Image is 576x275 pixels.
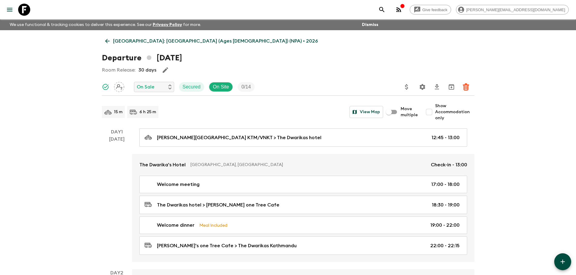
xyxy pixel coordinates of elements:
a: Give feedback [410,5,451,14]
p: [PERSON_NAME][GEOGRAPHIC_DATA] KTM/VNKT > The Dwarikas hotel [157,134,321,141]
button: View Map [350,106,383,118]
a: Welcome meeting17:00 - 18:00 [139,176,467,193]
button: Settings [416,81,428,93]
p: 17:00 - 18:00 [431,181,460,188]
p: 22:00 - 22:15 [430,242,460,249]
p: [GEOGRAPHIC_DATA], [GEOGRAPHIC_DATA] [190,162,426,168]
div: Trip Fill [238,82,254,92]
button: Archive (Completed, Cancelled or Unsynced Departures only) [445,81,457,93]
span: Give feedback [419,8,451,12]
a: Privacy Policy [153,23,182,27]
p: The Dwarika's Hotel [139,161,186,168]
p: 6 h 25 m [139,109,156,115]
a: [GEOGRAPHIC_DATA]: [GEOGRAPHIC_DATA] (Ages [DEMOGRAPHIC_DATA]) (NPA) • 2026 [102,35,321,47]
p: 12:45 - 13:00 [431,134,460,141]
p: The Dwarikas hotel > [PERSON_NAME] one Tree Cafe [157,201,279,209]
a: The Dwarika's Hotel[GEOGRAPHIC_DATA], [GEOGRAPHIC_DATA]Check-in - 13:00 [132,154,474,176]
span: Assign pack leader [114,84,124,88]
p: Secured [183,83,201,91]
p: 19:00 - 22:00 [430,222,460,229]
p: On Sale [137,83,155,91]
span: Show Accommodation only [435,103,474,121]
p: 30 days [138,66,156,74]
div: [PERSON_NAME][EMAIL_ADDRESS][DOMAIN_NAME] [456,5,569,14]
div: [DATE] [109,136,125,262]
p: Welcome meeting [157,181,200,188]
svg: Synced Successfully [102,83,109,91]
button: Download CSV [431,81,443,93]
button: Dismiss [360,21,380,29]
div: On Site [209,82,233,92]
p: On Site [213,83,229,91]
p: [PERSON_NAME]'s one Tree Cafe > The Dwarikas Kathmandu [157,242,297,249]
a: [PERSON_NAME][GEOGRAPHIC_DATA] KTM/VNKT > The Dwarikas hotel12:45 - 13:00 [139,128,467,147]
div: Secured [179,82,204,92]
button: search adventures [376,4,388,16]
button: Update Price, Early Bird Discount and Costs [401,81,413,93]
p: 15 m [114,109,122,115]
p: Day 1 [102,128,132,136]
p: [GEOGRAPHIC_DATA]: [GEOGRAPHIC_DATA] (Ages [DEMOGRAPHIC_DATA]) (NPA) • 2026 [113,37,318,45]
p: Meal Included [199,222,227,229]
a: Welcome dinnerMeal Included19:00 - 22:00 [139,216,467,234]
span: Move multiple [401,106,418,118]
p: 18:30 - 19:00 [432,201,460,209]
a: The Dwarikas hotel > [PERSON_NAME] one Tree Cafe18:30 - 19:00 [139,196,467,214]
p: 0 / 14 [241,83,251,91]
a: [PERSON_NAME]'s one Tree Cafe > The Dwarikas Kathmandu22:00 - 22:15 [139,236,467,255]
button: menu [4,4,16,16]
span: [PERSON_NAME][EMAIL_ADDRESS][DOMAIN_NAME] [463,8,568,12]
button: Delete [460,81,472,93]
h1: Departure [DATE] [102,52,182,64]
p: We use functional & tracking cookies to deliver this experience. See our for more. [7,19,203,30]
p: Check-in - 13:00 [431,161,467,168]
p: Room Release: [102,66,135,74]
p: Welcome dinner [157,222,194,229]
